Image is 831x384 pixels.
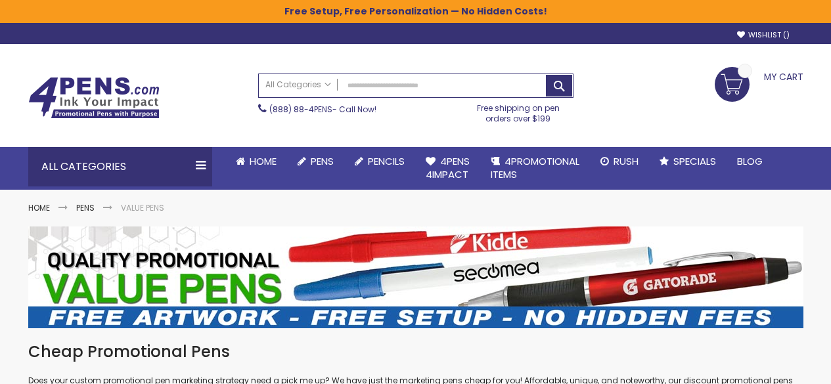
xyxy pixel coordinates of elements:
[344,147,415,176] a: Pencils
[491,154,579,181] span: 4PROMOTIONAL ITEMS
[269,104,376,115] span: - Call Now!
[259,74,338,96] a: All Categories
[121,202,164,213] strong: Value Pens
[311,154,334,168] span: Pens
[673,154,716,168] span: Specials
[287,147,344,176] a: Pens
[590,147,649,176] a: Rush
[225,147,287,176] a: Home
[28,226,803,328] img: Value Pens
[368,154,405,168] span: Pencils
[28,77,160,119] img: 4Pens Custom Pens and Promotional Products
[727,147,773,176] a: Blog
[614,154,639,168] span: Rush
[737,154,763,168] span: Blog
[28,202,50,213] a: Home
[415,147,480,190] a: 4Pens4impact
[269,104,332,115] a: (888) 88-4PENS
[76,202,95,213] a: Pens
[463,98,573,124] div: Free shipping on pen orders over $199
[250,154,277,168] span: Home
[426,154,470,181] span: 4Pens 4impact
[480,147,590,190] a: 4PROMOTIONALITEMS
[649,147,727,176] a: Specials
[737,30,790,40] a: Wishlist
[28,341,803,362] h1: Cheap Promotional Pens
[265,79,331,90] span: All Categories
[28,147,212,186] div: All Categories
